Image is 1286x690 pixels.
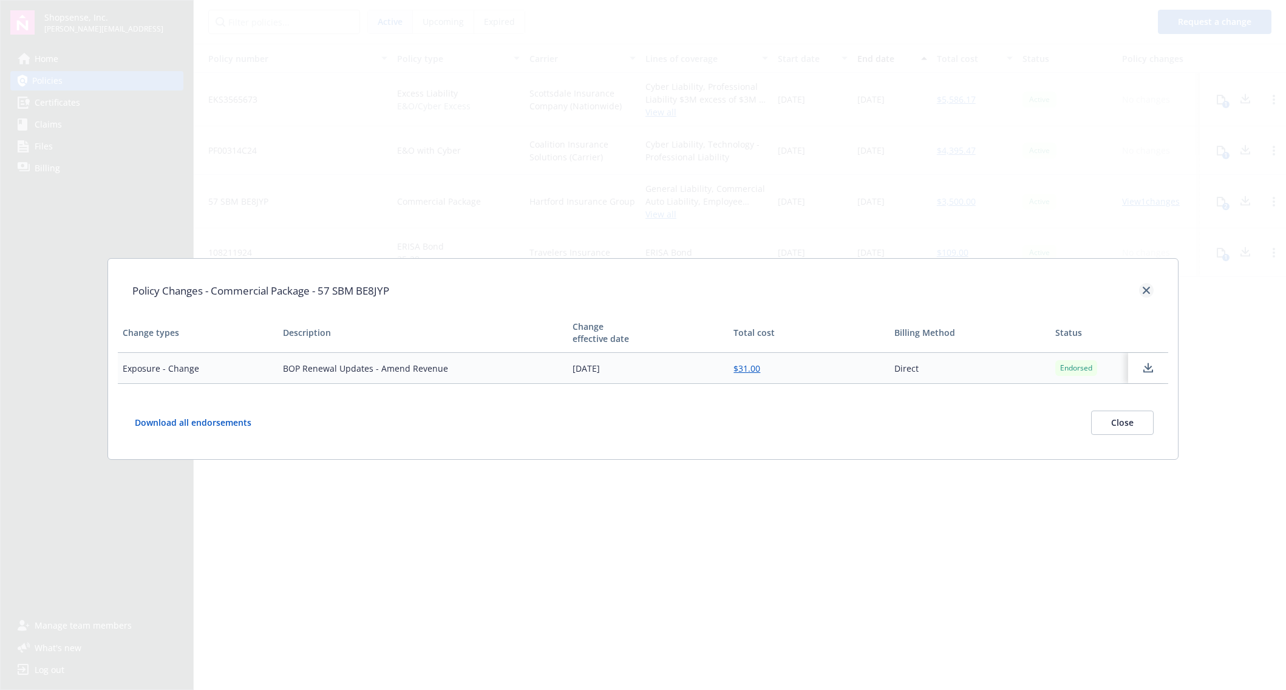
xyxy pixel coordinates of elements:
[1139,283,1154,298] a: close
[573,333,724,345] div: effective date
[1060,363,1092,374] span: Endorsed
[733,363,760,374] a: $31.00
[278,313,568,353] th: Description
[568,353,729,384] td: [DATE]
[132,411,271,435] button: Download all endorsements
[1091,411,1154,435] button: Close
[118,313,279,353] th: Change types
[118,353,279,384] td: Exposure - Change
[132,283,389,299] h1: Policy Changes - Commercial Package - 57 SBM BE8JYP
[278,353,568,384] td: BOP Renewal Updates - Amend Revenue
[568,313,729,353] th: Change
[729,313,890,353] th: Total cost
[890,313,1050,353] th: Billing Method
[890,353,1050,384] td: Direct
[1050,313,1128,353] th: Status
